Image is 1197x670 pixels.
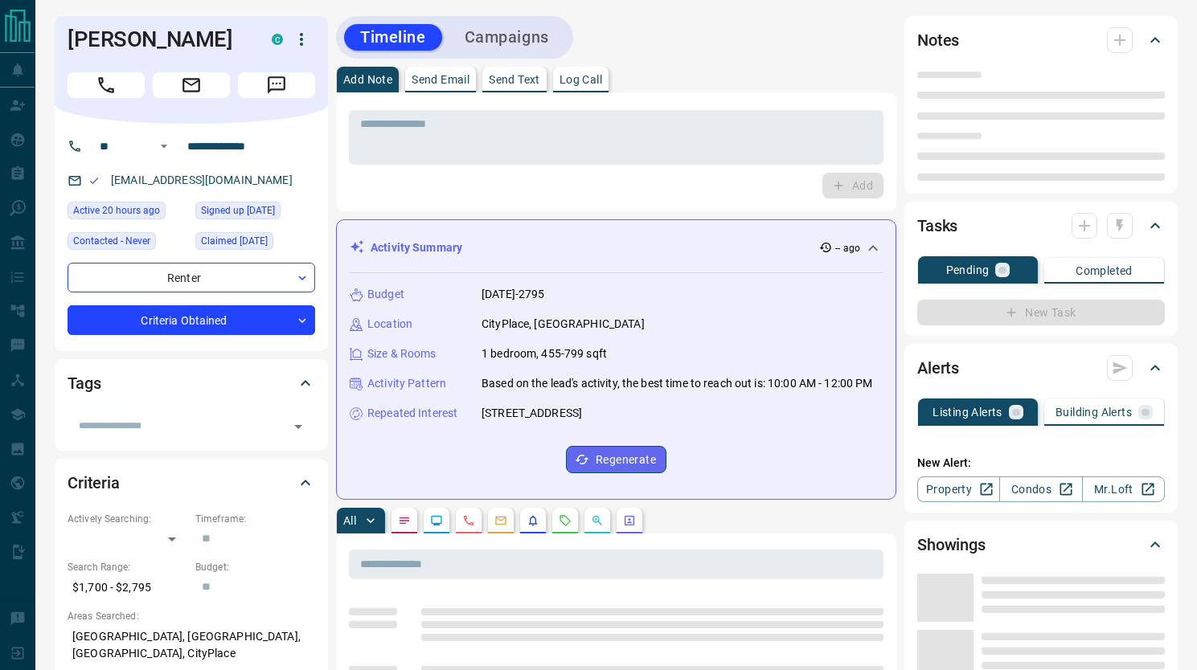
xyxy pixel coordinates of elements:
div: Criteria Obtained [68,305,315,335]
div: Showings [917,525,1165,564]
svg: Emails [494,514,507,527]
p: Activity Summary [371,239,462,256]
p: Add Note [343,74,392,85]
button: Regenerate [566,446,666,473]
div: condos.ca [272,34,283,45]
span: Active 20 hours ago [73,202,160,219]
p: Send Email [412,74,469,85]
p: $1,700 - $2,795 [68,574,187,601]
p: Building Alerts [1056,406,1132,418]
div: Criteria [68,464,315,502]
a: Mr.Loft [1082,476,1165,502]
div: Activity Summary-- ago [350,233,883,263]
span: Message [238,72,315,98]
p: Budget: [195,560,315,574]
p: Location [367,316,412,333]
span: Claimed [DATE] [201,233,268,249]
p: All [343,515,356,526]
svg: Opportunities [591,514,604,527]
button: Campaigns [449,24,565,51]
p: Budget [367,286,404,303]
h2: Tasks [917,213,957,239]
p: [GEOGRAPHIC_DATA], [GEOGRAPHIC_DATA], [GEOGRAPHIC_DATA], CityPlace [68,623,315,667]
svg: Lead Browsing Activity [430,514,443,527]
a: Condos [999,476,1082,502]
p: Completed [1076,265,1133,276]
div: Tags [68,364,315,402]
p: New Alert: [917,455,1165,472]
h2: Notes [917,27,959,53]
svg: Requests [559,514,572,527]
p: Activity Pattern [367,375,446,392]
p: [STREET_ADDRESS] [482,405,582,422]
p: CityPlace, [GEOGRAPHIC_DATA] [482,316,645,333]
h1: [PERSON_NAME] [68,27,248,52]
p: Areas Searched: [68,609,315,623]
p: Actively Searching: [68,512,187,526]
p: Based on the lead's activity, the best time to reach out is: 10:00 AM - 12:00 PM [482,375,873,392]
p: 1 bedroom, 455-799 sqft [482,345,607,362]
h2: Criteria [68,470,120,496]
div: Alerts [917,349,1165,387]
button: Open [287,415,309,438]
p: Search Range: [68,560,187,574]
p: -- ago [835,241,860,255]
div: Sun Mar 30 2025 [195,232,315,255]
a: [EMAIL_ADDRESS][DOMAIN_NAME] [111,174,293,186]
button: Open [154,137,174,156]
svg: Listing Alerts [527,514,539,527]
p: Size & Rooms [367,345,437,362]
div: Wed Aug 13 2025 [68,202,187,224]
svg: Email Valid [88,175,100,186]
div: Tasks [917,206,1165,245]
p: Log Call [560,74,602,85]
svg: Agent Actions [623,514,636,527]
p: [DATE]-2795 [482,286,544,303]
svg: Notes [398,514,411,527]
h2: Tags [68,370,100,396]
div: Notes [917,21,1165,59]
span: Email [153,72,230,98]
p: Pending [946,264,990,276]
svg: Calls [462,514,475,527]
button: Timeline [344,24,442,51]
p: Repeated Interest [367,405,457,422]
h2: Showings [917,532,986,558]
p: Listing Alerts [933,406,1002,418]
span: Signed up [DATE] [201,202,275,219]
span: Call [68,72,145,98]
div: Sun Mar 30 2025 [195,202,315,224]
span: Contacted - Never [73,233,150,249]
h2: Alerts [917,355,959,381]
div: Renter [68,263,315,292]
p: Timeframe: [195,512,315,526]
a: Property [917,476,1000,502]
p: Send Text [489,74,540,85]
